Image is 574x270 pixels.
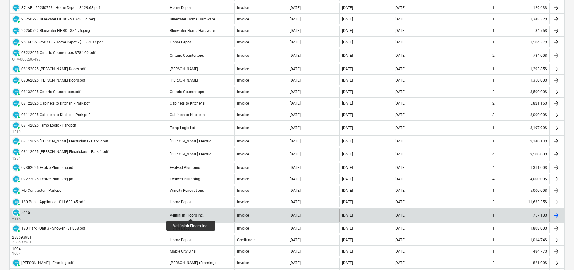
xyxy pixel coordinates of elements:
[170,126,196,130] div: Temp-Logic Ltd.
[21,139,108,143] div: 08112025 [PERSON_NAME] Electricians - Park 2.pdf
[21,123,76,128] div: 08142025 Temp Logic - Park.pdf
[237,113,249,117] div: Invoice
[12,27,20,35] div: Invoice has been synced with Xero and its status is currently DRAFT
[290,113,301,117] div: [DATE]
[290,188,301,193] div: [DATE]
[492,238,495,242] div: 1
[237,188,249,193] div: Invoice
[237,177,249,181] div: Invoice
[290,165,301,170] div: [DATE]
[395,40,405,44] div: [DATE]
[12,259,20,267] div: Invoice has been synced with Xero and its status is currently PAID
[395,188,405,193] div: [DATE]
[497,174,549,184] div: 4,000.00$
[395,165,405,170] div: [DATE]
[497,246,549,256] div: 484.77$
[342,165,353,170] div: [DATE]
[497,14,549,24] div: 1,348.32$
[342,152,353,156] div: [DATE]
[290,152,301,156] div: [DATE]
[13,164,19,171] img: xero.svg
[237,261,249,265] div: Invoice
[497,98,549,108] div: 5,821.16$
[290,90,301,94] div: [DATE]
[12,88,20,96] div: Invoice has been synced with Xero and its status is currently PAID
[13,100,19,106] img: xero.svg
[170,113,205,117] div: Cabinets to Kitchens
[21,226,85,231] div: 180 Park - Unit 3 - Shower - $1,808.pdf
[21,6,100,10] div: 37. AP - 20250723 - Home Depot - $129.63.pdf
[21,90,80,94] div: 08132025 Ontario Countertops.pdf
[13,28,19,34] img: xero.svg
[237,238,255,242] div: Credit note
[492,6,495,10] div: 1
[12,38,20,46] div: Invoice has been synced with Xero and its status is currently PAID
[342,188,353,193] div: [DATE]
[395,6,405,10] div: [DATE]
[12,187,20,195] div: Invoice has been synced with Xero and its status is currently PAID
[170,249,196,254] div: Maple City Bins
[12,57,95,62] p: GTA-000286-493
[395,78,405,83] div: [DATE]
[170,226,191,231] div: Home Depot
[170,101,205,106] div: Cabinets to Kitchens
[170,40,191,44] div: Home Depot
[395,101,405,106] div: [DATE]
[13,122,19,128] img: xero.svg
[237,78,249,83] div: Invoice
[492,90,495,94] div: 2
[290,6,301,10] div: [DATE]
[492,139,495,143] div: 1
[497,136,549,146] div: 2,140.13$
[170,67,198,71] div: [PERSON_NAME]
[13,176,19,182] img: xero.svg
[13,209,19,216] img: xero.svg
[170,78,198,83] div: [PERSON_NAME]
[290,53,301,58] div: [DATE]
[237,152,249,156] div: Invoice
[13,89,19,95] img: xero.svg
[21,113,90,117] div: 08112025 Cabinets to Kitchen - Park.pdf
[342,6,353,10] div: [DATE]
[497,110,549,120] div: 8,000.00$
[21,150,108,154] div: 08112025 [PERSON_NAME] Electricians - Park 1.pdf
[237,213,249,218] div: Invoice
[170,165,200,170] div: Evolved Plumbing
[237,126,249,130] div: Invoice
[342,101,353,106] div: [DATE]
[492,67,495,71] div: 1
[342,78,353,83] div: [DATE]
[290,139,301,143] div: [DATE]
[290,17,301,21] div: [DATE]
[342,90,353,94] div: [DATE]
[21,188,63,193] div: Mo Contractor - Park.pdf
[497,258,549,268] div: 821.00$
[12,129,76,135] p: 1310
[342,67,353,71] div: [DATE]
[12,235,32,240] div: 238693981
[395,139,405,143] div: [DATE]
[395,90,405,94] div: [DATE]
[170,139,211,143] div: [PERSON_NAME] Electric
[21,40,103,44] div: 26. AP - 20250717 - Home Depot - $1,504.37.pdf
[342,126,353,130] div: [DATE]
[492,213,495,218] div: 1
[12,148,20,156] div: Invoice has been synced with Xero and its status is currently PAID
[395,249,405,254] div: [DATE]
[237,139,249,143] div: Invoice
[492,113,495,117] div: 3
[170,238,191,242] div: Home Depot
[170,188,204,193] div: Wincity Renovations
[13,5,19,11] img: xero.svg
[12,217,30,222] p: 5115
[543,240,574,270] iframe: Chat Widget
[12,15,20,23] div: Invoice has been synced with Xero and its status is currently PAID
[12,111,20,119] div: Invoice has been synced with Xero and its status is currently PAID
[12,251,22,256] p: 1094
[237,40,249,44] div: Invoice
[497,75,549,85] div: 1,350.00$
[13,187,19,194] img: xero.svg
[497,64,549,74] div: 1,293.85$
[12,175,20,183] div: Invoice has been synced with Xero and its status is currently PAID
[12,247,21,251] div: 1094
